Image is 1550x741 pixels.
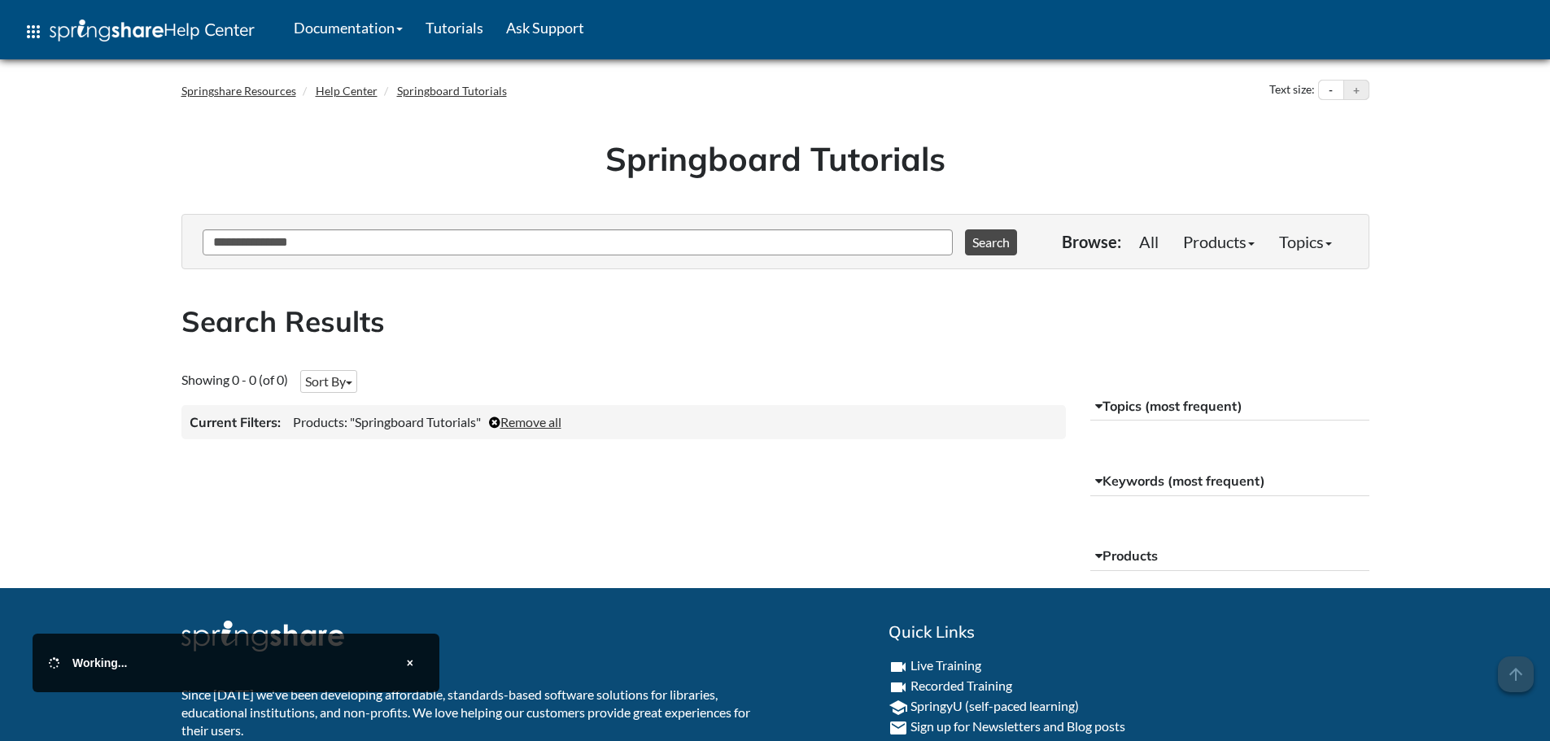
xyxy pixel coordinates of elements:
button: Search [965,229,1017,255]
img: Springshare [50,20,164,41]
a: Topics [1267,225,1344,258]
a: Springboard Tutorials [397,84,507,98]
a: All [1127,225,1171,258]
h2: Quick Links [889,621,1369,643]
a: arrow_upward [1498,658,1534,678]
span: Showing 0 - 0 (of 0) [181,372,288,387]
i: school [889,698,908,717]
p: Browse: [1062,230,1121,253]
div: Text size: [1266,80,1318,101]
span: "Springboard Tutorials" [350,414,481,429]
button: Sort By [300,370,357,393]
a: apps Help Center [12,7,266,56]
a: Springshare Resources [181,84,296,98]
button: Close [397,650,423,676]
h2: Search Results [181,302,1369,342]
i: email [889,718,908,738]
a: Live Training [910,657,981,673]
a: Ask Support [495,7,596,48]
img: Springshare [181,621,344,652]
span: apps [24,22,43,41]
span: arrow_upward [1498,656,1534,692]
button: Decrease text size [1319,81,1343,100]
span: Help Center [164,19,255,40]
button: Keywords (most frequent) [1090,467,1369,496]
a: Sign up for Newsletters and Blog posts [910,718,1125,734]
a: Products [1171,225,1267,258]
a: Remove all [489,414,561,429]
span: Working... [72,656,127,669]
a: SpringyU (self-paced learning) [910,698,1079,713]
a: Help Center [316,84,378,98]
h3: Current Filters [190,413,281,431]
p: Since [DATE] we've been developing affordable, standards-based software solutions for libraries, ... [181,686,763,740]
span: Products: [293,414,347,429]
h1: Springboard Tutorials [194,136,1357,181]
a: Documentation [282,7,414,48]
i: videocam [889,657,908,677]
button: Increase text size [1344,81,1369,100]
button: Topics (most frequent) [1090,392,1369,421]
button: Products [1090,542,1369,571]
a: Recorded Training [910,678,1012,693]
a: Tutorials [414,7,495,48]
i: videocam [889,678,908,697]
